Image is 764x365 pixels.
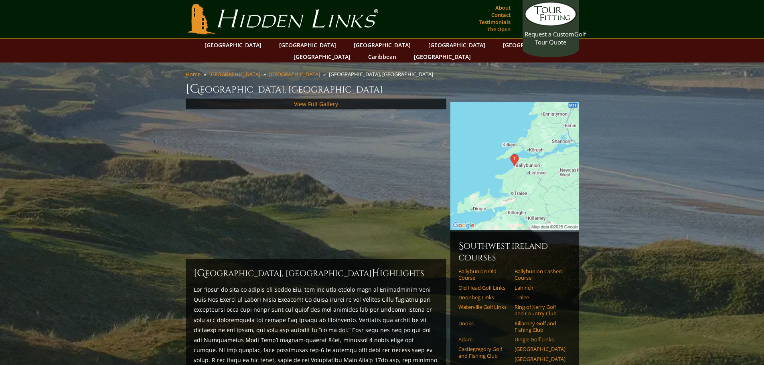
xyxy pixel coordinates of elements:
a: Killarney Golf and Fishing Club [515,320,565,333]
a: Dooks [458,320,509,327]
span: H [372,267,380,280]
a: Home [186,71,201,78]
a: Dingle Golf Links [515,336,565,343]
li: [GEOGRAPHIC_DATA], [GEOGRAPHIC_DATA] [329,71,436,78]
a: [GEOGRAPHIC_DATA] [515,346,565,352]
img: Google Map of Sandhill Rd, Ballybunnion, Co. Kerry, Ireland [450,102,579,230]
h2: [GEOGRAPHIC_DATA], [GEOGRAPHIC_DATA] ighlights [194,267,438,280]
a: [GEOGRAPHIC_DATA] [350,39,415,51]
a: Castlegregory Golf and Fishing Club [458,346,509,359]
a: Testimonials [477,16,513,28]
a: Contact [489,9,513,20]
a: Caribbean [364,51,400,63]
a: [GEOGRAPHIC_DATA] [209,71,260,78]
a: [GEOGRAPHIC_DATA] [269,71,320,78]
a: Request a CustomGolf Tour Quote [525,2,577,46]
a: Tralee [515,294,565,300]
a: [GEOGRAPHIC_DATA] [201,39,265,51]
a: [GEOGRAPHIC_DATA] [515,356,565,362]
a: [GEOGRAPHIC_DATA] [499,39,564,51]
a: [GEOGRAPHIC_DATA] [275,39,340,51]
a: About [493,2,513,13]
a: [GEOGRAPHIC_DATA] [410,51,475,63]
a: Ballybunion Cashen Course [515,268,565,281]
a: The Open [485,24,513,35]
a: [GEOGRAPHIC_DATA] [290,51,355,63]
span: Request a Custom [525,30,574,38]
a: View Full Gallery [294,100,338,108]
a: [GEOGRAPHIC_DATA] [424,39,489,51]
a: Old Head Golf Links [458,284,509,291]
a: Ballybunion Old Course [458,268,509,281]
a: Ring of Kerry Golf and Country Club [515,304,565,317]
a: Waterville Golf Links [458,304,509,310]
a: Adare [458,336,509,343]
h1: [GEOGRAPHIC_DATA], [GEOGRAPHIC_DATA] [186,81,579,97]
a: Doonbeg Links [458,294,509,300]
a: Lahinch [515,284,565,291]
h6: Southwest Ireland Courses [458,240,571,263]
